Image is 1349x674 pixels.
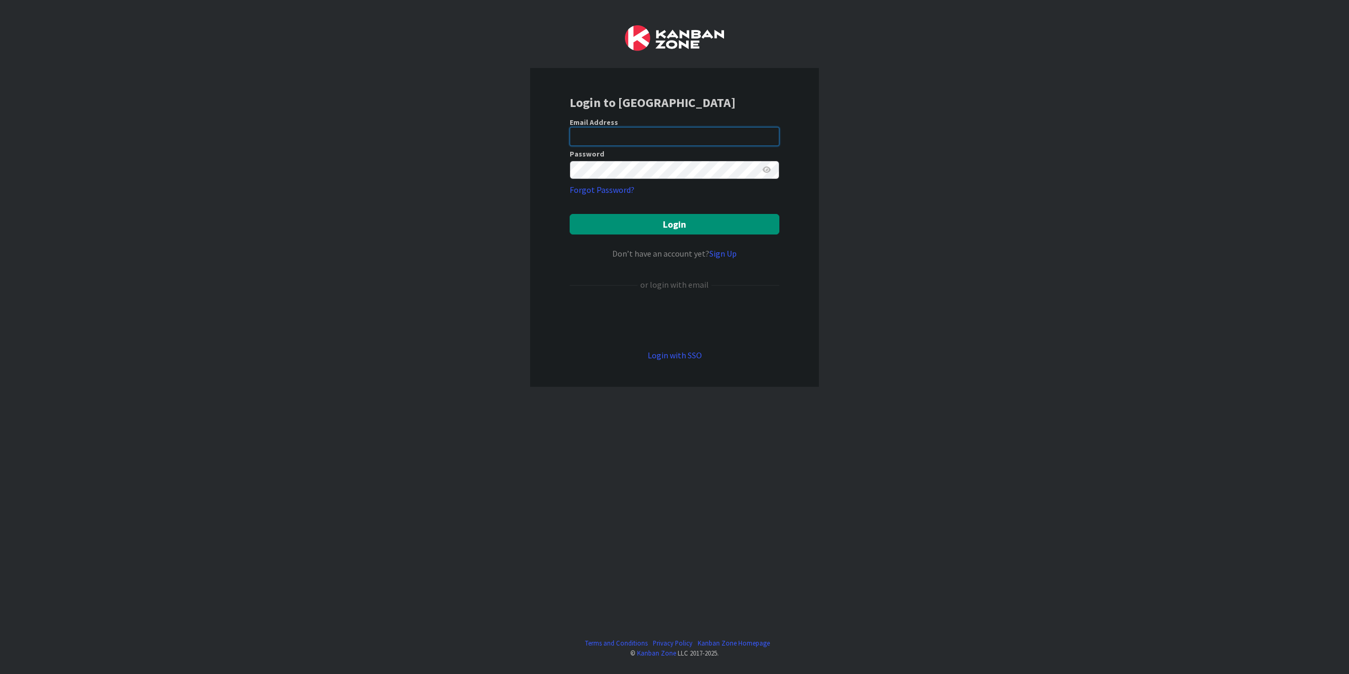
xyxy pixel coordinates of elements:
a: Login with SSO [648,350,702,360]
a: Terms and Conditions [585,638,648,648]
b: Login to [GEOGRAPHIC_DATA] [570,94,736,111]
a: Privacy Policy [653,638,692,648]
img: Kanban Zone [625,25,724,51]
a: Forgot Password? [570,183,634,196]
div: Don’t have an account yet? [570,247,779,260]
a: Sign Up [709,248,737,259]
div: or login with email [638,278,711,291]
iframe: Sign in with Google Button [564,308,785,331]
label: Email Address [570,118,618,127]
a: Kanban Zone [637,649,676,657]
label: Password [570,150,604,158]
a: Kanban Zone Homepage [698,638,770,648]
div: © LLC 2017- 2025 . [580,648,770,658]
button: Login [570,214,779,235]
